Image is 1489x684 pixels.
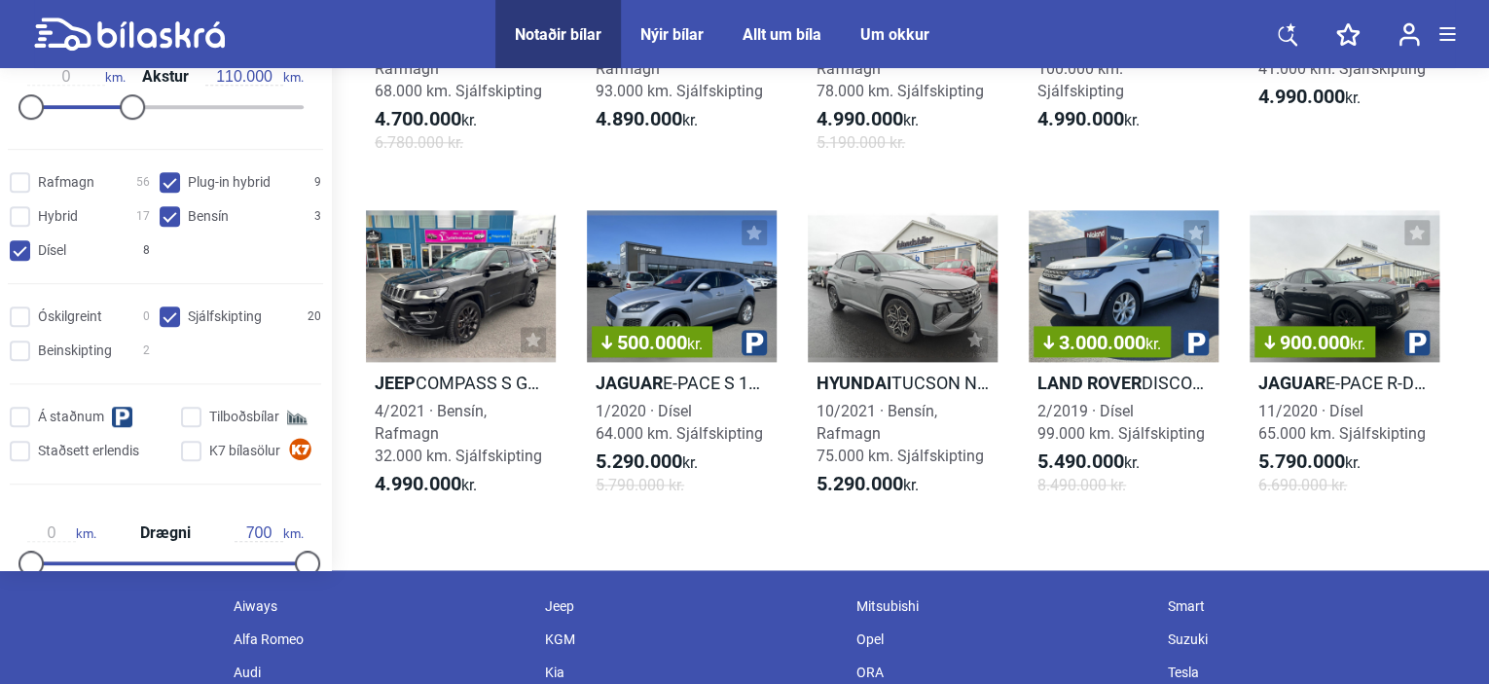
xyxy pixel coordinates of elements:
span: Plug-in hybrid [188,172,271,193]
img: user-login.svg [1398,22,1420,47]
img: parking.png [742,330,767,355]
img: parking.png [1183,330,1209,355]
b: 5.490.000 [1037,450,1124,473]
span: kr. [817,108,919,131]
span: 900.000 [1264,333,1365,352]
span: K7 bílasölur [209,441,280,461]
a: HyundaiTUCSON N-LINE10/2021 · Bensín, Rafmagn75.000 km. Sjálfskipting5.290.000kr. [808,210,998,514]
span: 9 [314,172,321,193]
span: 6.780.000 kr. [375,131,463,154]
span: 20 [308,306,321,327]
div: Jeep [535,590,847,623]
b: Land Rover [1037,373,1142,393]
b: 4.700.000 [375,107,461,130]
b: 4.990.000 [817,107,903,130]
img: parking.png [1404,330,1430,355]
span: 10/2021 · Bensín, Rafmagn 75.000 km. Sjálfskipting [817,402,984,465]
div: Suzuki [1158,623,1470,656]
span: 11/2020 · Dísel 65.000 km. Sjálfskipting [1258,402,1426,443]
span: 6.690.000 kr. [1258,474,1347,496]
div: Opel [847,623,1158,656]
b: Hyundai [817,373,891,393]
span: 3 [314,206,321,227]
a: Nýir bílar [640,25,704,44]
span: 5.790.000 kr. [596,474,684,496]
h2: E-PACE R-DYNAMIC [1250,372,1439,394]
div: Mitsubishi [847,590,1158,623]
span: 7/2021 · Bensín, Rafmagn 93.000 km. Sjálfskipting [596,37,763,100]
span: Rafmagn [38,172,94,193]
span: 8.490.000 kr. [1037,474,1126,496]
span: 5.190.000 kr. [817,131,905,154]
span: kr. [1037,108,1140,131]
b: 5.290.000 [817,472,903,495]
span: Bensín [188,206,229,227]
span: 500.000 [601,333,703,352]
div: Alfa Romeo [224,623,535,656]
span: Óskilgreint [38,306,102,327]
a: 900.000kr.JaguarE-PACE R-DYNAMIC11/2020 · Dísel65.000 km. Sjálfskipting5.790.000kr.6.690.000 kr. [1250,210,1439,514]
span: kr. [687,335,703,353]
b: 4.990.000 [1258,85,1345,108]
div: KGM [535,623,847,656]
b: 4.990.000 [375,472,461,495]
span: 0 [143,306,150,327]
b: Jeep [375,373,416,393]
span: km. [235,524,304,542]
span: 17 [136,206,150,227]
span: Tilboðsbílar [209,407,279,427]
span: 2/2019 · Dísel 99.000 km. Sjálfskipting [1037,402,1205,443]
span: Á staðnum [38,407,104,427]
h2: COMPASS S GLERÞAK [366,372,556,394]
span: 4/2021 · Bensín, Rafmagn 68.000 km. Sjálfskipting [375,37,542,100]
span: Hybrid [38,206,78,227]
a: Allt um bíla [743,25,821,44]
span: 1/2019 · Dísel 100.000 km. Sjálfskipting [1037,37,1134,100]
b: 5.290.000 [596,450,682,473]
b: Jaguar [596,373,663,393]
span: kr. [596,450,698,474]
span: Beinskipting [38,341,112,361]
span: 8 [143,240,150,261]
div: Aiways [224,590,535,623]
h2: DISCOVERY 5 S [1029,372,1218,394]
span: km. [27,68,126,86]
span: kr. [1145,335,1161,353]
b: 4.990.000 [1037,107,1124,130]
span: kr. [1037,450,1140,474]
span: kr. [596,108,698,131]
div: Smart [1158,590,1470,623]
span: 56 [136,172,150,193]
span: kr. [817,473,919,496]
span: kr. [375,108,477,131]
h2: TUCSON N-LINE [808,372,998,394]
b: Jaguar [1258,373,1326,393]
span: Drægni [135,525,196,541]
span: km. [205,68,304,86]
span: Akstur [137,69,194,85]
span: Sjálfskipting [188,306,262,327]
span: 1/2020 · Dísel 64.000 km. Sjálfskipting [596,402,763,443]
a: 3.000.000kr.Land RoverDISCOVERY 5 S2/2019 · Dísel99.000 km. Sjálfskipting5.490.000kr.8.490.000 kr. [1029,210,1218,514]
span: km. [27,524,96,542]
span: Staðsett erlendis [38,441,139,461]
b: 5.790.000 [1258,450,1345,473]
b: 4.890.000 [596,107,682,130]
a: Um okkur [860,25,929,44]
a: Notaðir bílar [515,25,601,44]
span: Dísel [38,240,66,261]
span: 6/2021 · Bensín, Rafmagn 78.000 km. Sjálfskipting [817,37,984,100]
span: kr. [375,473,477,496]
span: 3.000.000 [1043,333,1161,352]
span: 4/2021 · Bensín, Rafmagn 32.000 km. Sjálfskipting [375,402,542,465]
span: kr. [1258,86,1361,109]
a: JeepCOMPASS S GLERÞAK4/2021 · Bensín, Rafmagn32.000 km. Sjálfskipting4.990.000kr. [366,210,556,514]
span: 2 [143,341,150,361]
span: kr. [1258,450,1361,474]
span: kr. [1350,335,1365,353]
a: 500.000kr.JaguarE-PACE S 150D1/2020 · Dísel64.000 km. Sjálfskipting5.290.000kr.5.790.000 kr. [587,210,777,514]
